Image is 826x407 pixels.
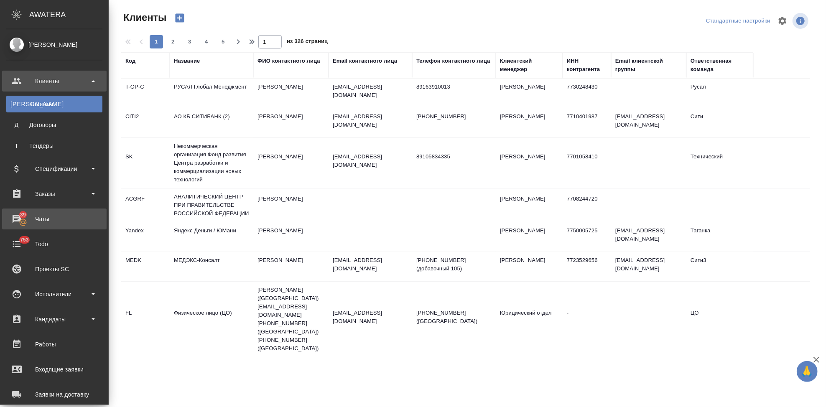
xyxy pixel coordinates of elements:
[6,40,102,49] div: [PERSON_NAME]
[416,309,492,326] p: [PHONE_NUMBER] ([GEOGRAPHIC_DATA])
[29,6,109,23] div: AWATERA
[2,259,107,280] a: Проекты SC
[253,148,329,178] td: [PERSON_NAME]
[6,388,102,401] div: Заявки на доставку
[170,222,253,252] td: Яндекс Деньги / ЮМани
[121,11,166,24] span: Клиенты
[121,148,170,178] td: SK
[183,35,196,48] button: 3
[200,35,213,48] button: 4
[567,57,607,74] div: ИНН контрагента
[15,211,31,219] span: 39
[2,334,107,355] a: Работы
[170,11,190,25] button: Создать
[496,79,563,108] td: [PERSON_NAME]
[2,359,107,380] a: Входящие заявки
[333,256,408,273] p: [EMAIL_ADDRESS][DOMAIN_NAME]
[686,108,753,137] td: Сити
[253,79,329,108] td: [PERSON_NAME]
[217,35,230,48] button: 5
[416,256,492,273] p: [PHONE_NUMBER] (добавочный 105)
[15,236,34,244] span: 753
[121,108,170,137] td: CITI2
[253,282,329,357] td: [PERSON_NAME] ([GEOGRAPHIC_DATA]) [EMAIL_ADDRESS][DOMAIN_NAME] [PHONE_NUMBER] ([GEOGRAPHIC_DATA])...
[10,100,98,108] div: Клиенты
[170,188,253,222] td: АНАЛИТИЧЕСКИЙ ЦЕНТР ПРИ ПРАВИТЕЛЬСТВЕ РОССИЙСКОЙ ФЕДЕРАЦИИ
[704,15,772,28] div: split button
[563,148,611,178] td: 7701058410
[121,305,170,334] td: FL
[6,213,102,225] div: Чаты
[2,209,107,229] a: 39Чаты
[6,75,102,87] div: Клиенты
[6,137,102,154] a: ТТендеры
[611,252,686,281] td: [EMAIL_ADDRESS][DOMAIN_NAME]
[121,191,170,220] td: ACGRF
[333,57,397,65] div: Email контактного лица
[6,238,102,250] div: Todo
[121,79,170,108] td: T-OP-C
[797,361,818,382] button: 🙏
[166,35,180,48] button: 2
[793,13,810,29] span: Посмотреть информацию
[121,222,170,252] td: Yandex
[496,108,563,137] td: [PERSON_NAME]
[686,222,753,252] td: Таганка
[253,191,329,220] td: [PERSON_NAME]
[615,57,682,74] div: Email клиентской группы
[200,38,213,46] span: 4
[691,57,749,74] div: Ответственная команда
[6,338,102,351] div: Работы
[333,83,408,99] p: [EMAIL_ADDRESS][DOMAIN_NAME]
[416,153,492,161] p: 89105834335
[611,108,686,137] td: [EMAIL_ADDRESS][DOMAIN_NAME]
[253,108,329,137] td: [PERSON_NAME]
[170,252,253,281] td: МЕДЭКС-Консалт
[6,163,102,175] div: Спецификации
[563,191,611,220] td: 7708244720
[416,57,490,65] div: Телефон контактного лица
[287,36,328,48] span: из 326 страниц
[333,112,408,129] p: [EMAIL_ADDRESS][DOMAIN_NAME]
[6,313,102,326] div: Кандидаты
[686,305,753,334] td: ЦО
[333,153,408,169] p: [EMAIL_ADDRESS][DOMAIN_NAME]
[183,38,196,46] span: 3
[333,309,408,326] p: [EMAIL_ADDRESS][DOMAIN_NAME]
[800,363,814,380] span: 🙏
[170,305,253,334] td: Физическое лицо (ЦО)
[2,234,107,254] a: 753Todo
[496,252,563,281] td: [PERSON_NAME]
[496,148,563,178] td: [PERSON_NAME]
[174,57,200,65] div: Название
[257,57,320,65] div: ФИО контактного лица
[253,222,329,252] td: [PERSON_NAME]
[686,148,753,178] td: Технический
[500,57,558,74] div: Клиентский менеджер
[563,252,611,281] td: 7723529656
[496,191,563,220] td: [PERSON_NAME]
[416,83,492,91] p: 89163910013
[6,288,102,300] div: Исполнители
[6,263,102,275] div: Проекты SC
[563,222,611,252] td: 7750005725
[10,142,98,150] div: Тендеры
[611,222,686,252] td: [EMAIL_ADDRESS][DOMAIN_NAME]
[10,121,98,129] div: Договоры
[125,57,135,65] div: Код
[416,112,492,121] p: [PHONE_NUMBER]
[496,305,563,334] td: Юридический отдел
[170,79,253,108] td: РУСАЛ Глобал Менеджмент
[170,138,253,188] td: Некоммерческая организация Фонд развития Центра разработки и коммерциализации новых технологий
[6,117,102,133] a: ДДоговоры
[253,252,329,281] td: [PERSON_NAME]
[217,38,230,46] span: 5
[563,305,611,334] td: -
[2,384,107,405] a: Заявки на доставку
[772,11,793,31] span: Настроить таблицу
[686,79,753,108] td: Русал
[6,363,102,376] div: Входящие заявки
[496,222,563,252] td: [PERSON_NAME]
[563,79,611,108] td: 7730248430
[6,188,102,200] div: Заказы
